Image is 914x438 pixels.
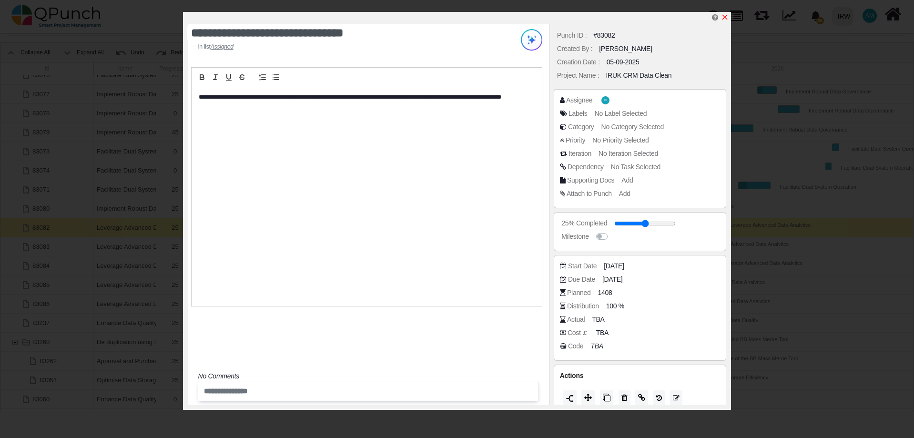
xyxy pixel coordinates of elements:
[560,372,583,379] span: Actions
[581,390,595,406] button: Move
[592,315,604,325] span: TBA
[566,395,574,402] img: split.9d50320.png
[557,44,592,54] div: Created By :
[568,275,595,285] div: Due Date
[211,43,234,50] cite: Source Title
[521,29,542,51] img: Try writing with AI
[567,189,612,199] div: Attach to Punch
[670,390,682,406] button: Edit
[211,43,234,50] u: Assigned
[568,122,594,132] div: Category
[611,163,660,171] span: No Task Selected
[592,136,649,144] span: No Priority Selected
[567,175,614,185] div: Supporting Docs
[557,71,599,81] div: Project Name :
[569,149,591,159] div: Iteration
[596,328,609,338] span: TBA
[198,372,239,380] i: No Comments
[567,288,590,298] div: Planned
[561,218,607,228] div: 25% Completed
[568,261,597,271] div: Start Date
[567,315,585,325] div: Actual
[606,71,671,81] div: IRUK CRM Data Clean
[191,42,481,51] footer: in list
[598,288,612,298] span: 1408
[619,390,630,406] button: Delete
[569,109,588,119] div: Labels
[557,57,600,67] div: Creation Date :
[604,261,624,271] span: [DATE]
[619,190,630,197] span: Add
[601,123,664,131] span: No Category Selected
[606,301,624,311] span: 100 %
[566,95,592,105] div: Assignee
[635,390,648,406] button: Copy Link
[567,301,599,311] div: Distribution
[599,150,658,157] span: No Iteration Selected
[602,275,622,285] span: [DATE]
[563,390,577,406] button: Split
[601,96,609,104] span: Nizamp
[561,232,589,242] div: Milestone
[568,341,583,351] div: Code
[604,99,607,102] span: N
[568,162,604,172] div: Dependency
[621,176,633,184] span: Add
[583,329,587,336] b: £
[599,44,652,54] div: [PERSON_NAME]
[607,57,640,67] div: 05-09-2025
[590,342,603,350] i: TBA
[595,110,647,117] span: No Label Selected
[566,135,585,145] div: Priority
[653,390,665,406] button: History
[568,328,589,338] div: Cost
[600,390,613,406] button: Copy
